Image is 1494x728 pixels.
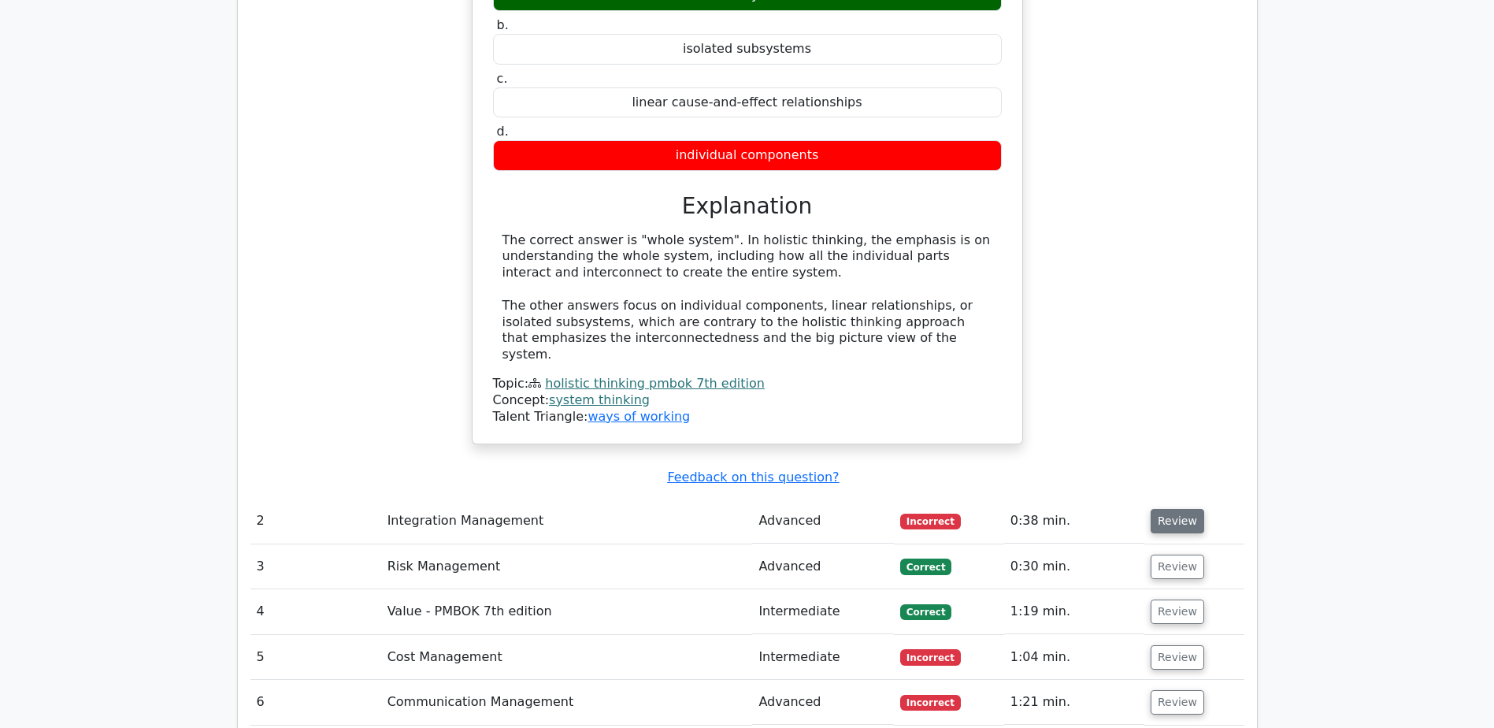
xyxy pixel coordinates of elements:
[1151,600,1204,624] button: Review
[900,514,961,529] span: Incorrect
[250,635,381,680] td: 5
[1004,499,1144,544] td: 0:38 min.
[1004,680,1144,725] td: 1:21 min.
[381,499,753,544] td: Integration Management
[1151,509,1204,533] button: Review
[900,695,961,711] span: Incorrect
[493,140,1002,171] div: individual components
[752,680,894,725] td: Advanced
[497,71,508,86] span: c.
[381,589,753,634] td: Value - PMBOK 7th edition
[900,604,951,620] span: Correct
[250,499,381,544] td: 2
[381,544,753,589] td: Risk Management
[752,544,894,589] td: Advanced
[900,649,961,665] span: Incorrect
[381,680,753,725] td: Communication Management
[1004,589,1144,634] td: 1:19 min.
[502,232,992,363] div: The correct answer is "whole system". In holistic thinking, the emphasis is on understanding the ...
[752,635,894,680] td: Intermediate
[381,635,753,680] td: Cost Management
[493,376,1002,392] div: Topic:
[549,392,650,407] a: system thinking
[1151,555,1204,579] button: Review
[250,544,381,589] td: 3
[493,392,1002,409] div: Concept:
[588,409,690,424] a: ways of working
[667,470,839,485] a: Feedback on this question?
[752,589,894,634] td: Intermediate
[900,559,951,574] span: Correct
[250,589,381,634] td: 4
[493,376,1002,425] div: Talent Triangle:
[493,87,1002,118] div: linear cause-and-effect relationships
[1151,645,1204,670] button: Review
[493,34,1002,65] div: isolated subsystems
[497,17,509,32] span: b.
[545,376,765,391] a: holistic thinking pmbok 7th edition
[502,193,992,220] h3: Explanation
[497,124,509,139] span: d.
[1151,690,1204,715] button: Review
[250,680,381,725] td: 6
[1004,635,1144,680] td: 1:04 min.
[752,499,894,544] td: Advanced
[1004,544,1144,589] td: 0:30 min.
